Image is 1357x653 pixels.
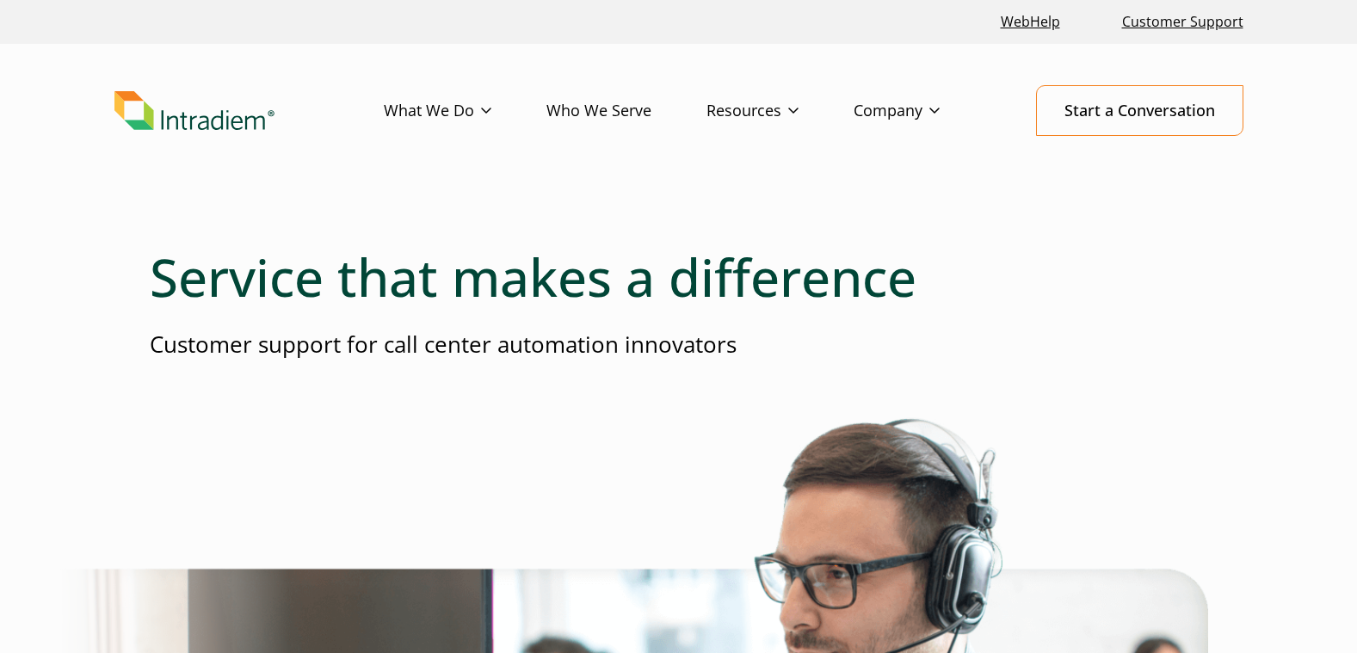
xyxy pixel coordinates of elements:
[114,91,274,131] img: Intradiem
[384,86,546,136] a: What We Do
[706,86,854,136] a: Resources
[1115,3,1250,40] a: Customer Support
[994,3,1067,40] a: Link opens in a new window
[546,86,706,136] a: Who We Serve
[114,91,384,131] a: Link to homepage of Intradiem
[150,246,1208,308] h1: Service that makes a difference
[854,86,995,136] a: Company
[1036,85,1243,136] a: Start a Conversation
[150,329,1208,360] p: Customer support for call center automation innovators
